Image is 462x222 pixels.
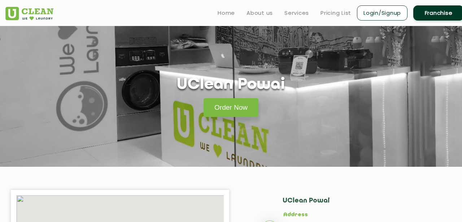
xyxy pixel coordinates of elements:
[283,197,437,212] h2: UClean Powai
[218,9,235,17] a: Home
[357,5,407,21] a: Login/Signup
[247,9,273,17] a: About us
[177,76,285,94] h1: UClean Powai
[321,9,351,17] a: Pricing List
[283,212,437,218] h5: Address
[284,9,309,17] a: Services
[5,7,53,20] img: UClean Laundry and Dry Cleaning
[204,98,258,117] a: Order Now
